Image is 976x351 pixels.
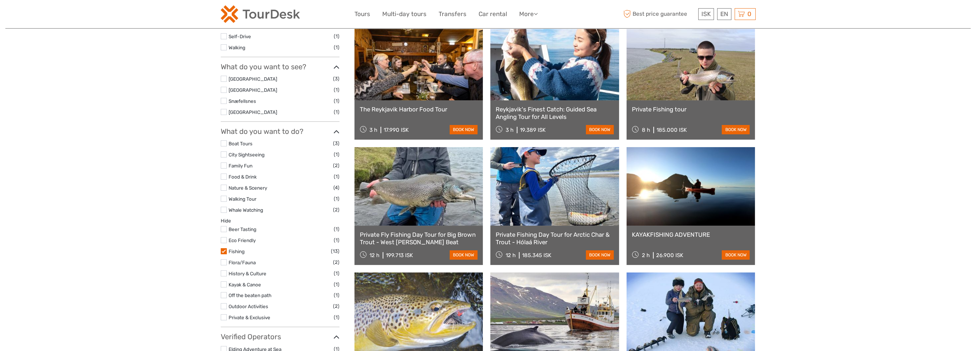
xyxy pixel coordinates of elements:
[229,292,271,298] a: Off the beaten path
[229,109,277,115] a: [GEOGRAPHIC_DATA]
[333,302,339,310] span: (2)
[479,9,507,19] a: Car rental
[221,127,339,136] h3: What do you want to do?
[586,250,614,260] a: book now
[333,184,339,192] span: (4)
[334,280,339,289] span: (1)
[229,45,245,50] a: Walking
[506,252,516,259] span: 12 h
[642,252,650,259] span: 2 h
[522,252,551,259] div: 185.345 ISK
[229,152,265,157] a: City Sightseeing
[229,196,256,202] a: Walking Tour
[656,127,687,133] div: 185.000 ISK
[701,10,711,17] span: ISK
[333,206,339,214] span: (2)
[334,313,339,321] span: (1)
[229,315,270,320] a: Private & Exclusive
[333,75,339,83] span: (3)
[382,9,426,19] a: Multi-day tours
[334,86,339,94] span: (1)
[496,106,614,120] a: Reykjavik's Finest Catch: Guided Sea Angling Tour for All Levels
[439,9,466,19] a: Transfers
[82,11,91,20] button: Open LiveChat chat widget
[10,12,81,18] p: We're away right now. Please check back later!
[622,8,696,20] span: Best price guarantee
[450,125,477,134] a: book now
[519,9,538,19] a: More
[221,62,339,71] h3: What do you want to see?
[334,236,339,244] span: (1)
[384,127,409,133] div: 17.990 ISK
[334,32,339,40] span: (1)
[221,218,231,224] a: Hide
[717,8,731,20] div: EN
[369,127,377,133] span: 3 h
[229,304,268,309] a: Outdoor Activities
[496,231,614,246] a: Private Fishing Day Tour for Arctic Char & Trout - Hólaá River
[722,250,750,260] a: book now
[386,252,413,259] div: 199.713 ISK
[586,125,614,134] a: book now
[722,125,750,134] a: book now
[221,5,300,23] img: 120-15d4194f-c635-41b9-a512-a3cb382bfb57_logo_small.png
[333,161,339,170] span: (2)
[229,34,251,39] a: Self-Drive
[450,250,477,260] a: book now
[360,106,478,113] a: The Reykjavik Harbor Food Tour
[334,150,339,159] span: (1)
[221,332,339,341] h3: Verified Operators
[334,269,339,277] span: (1)
[334,172,339,181] span: (1)
[229,282,261,287] a: Kayak & Canoe
[229,226,256,232] a: Beer Tasting
[642,127,650,133] span: 8 h
[229,87,277,93] a: [GEOGRAPHIC_DATA]
[334,291,339,299] span: (1)
[334,225,339,233] span: (1)
[229,98,256,104] a: Snæfellsnes
[229,76,277,82] a: [GEOGRAPHIC_DATA]
[656,252,683,259] div: 26.900 ISK
[746,10,752,17] span: 0
[520,127,546,133] div: 19.389 ISK
[229,185,267,191] a: Nature & Scenery
[334,195,339,203] span: (1)
[632,106,750,113] a: Private Fishing tour
[354,9,370,19] a: Tours
[229,207,263,213] a: Whale Watching
[632,231,750,238] a: KAYAKFISHING ADVENTURE
[334,43,339,51] span: (1)
[334,97,339,105] span: (1)
[334,108,339,116] span: (1)
[333,258,339,266] span: (2)
[360,231,478,246] a: Private Fly Fishing Day Tour for Big Brown Trout - West [PERSON_NAME] Beat
[229,174,257,180] a: Food & Drink
[229,260,256,265] a: Flora/Fauna
[506,127,513,133] span: 3 h
[229,249,245,254] a: Fishing
[229,141,252,146] a: Boat Tours
[229,163,252,169] a: Family Fun
[229,237,256,243] a: Eco Friendly
[369,252,379,259] span: 12 h
[229,271,266,276] a: History & Culture
[333,139,339,147] span: (3)
[331,247,339,255] span: (13)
